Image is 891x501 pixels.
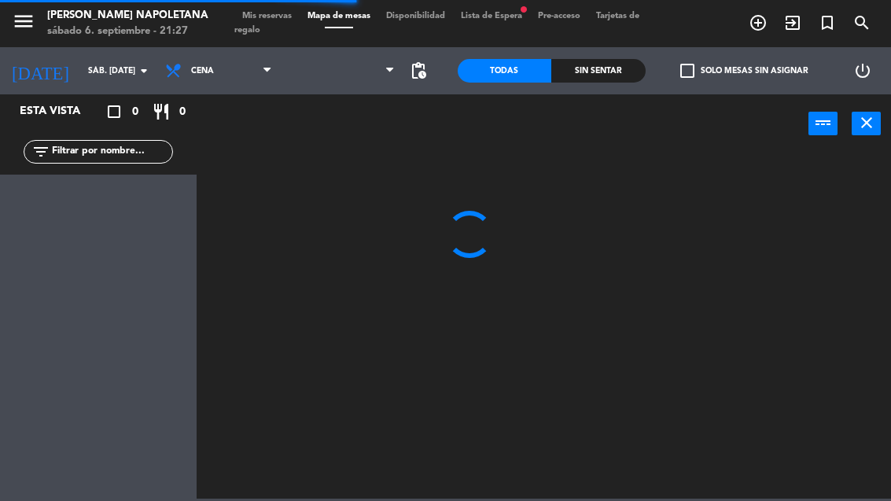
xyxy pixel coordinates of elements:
span: Pre-acceso [530,12,588,20]
div: Sin sentar [551,59,646,83]
div: [PERSON_NAME] Napoletana [47,8,208,24]
div: Esta vista [8,102,113,121]
span: Lista de Espera [453,12,530,20]
button: power_input [808,112,838,135]
button: close [852,112,881,135]
i: search [852,13,871,32]
span: Mapa de mesas [300,12,378,20]
span: WALK IN [775,9,810,36]
span: check_box_outline_blank [680,64,694,78]
span: 0 [132,103,138,121]
span: Disponibilidad [378,12,453,20]
i: restaurant [152,102,171,121]
span: Mis reservas [234,12,300,20]
i: power_settings_new [853,61,872,80]
i: arrow_drop_down [134,61,153,80]
div: Todas [458,59,552,83]
label: Solo mesas sin asignar [680,64,808,78]
button: menu [12,9,35,39]
i: add_circle_outline [749,13,768,32]
i: filter_list [31,142,50,161]
i: exit_to_app [783,13,802,32]
i: turned_in_not [818,13,837,32]
i: power_input [814,113,833,132]
input: Filtrar por nombre... [50,143,172,160]
span: BUSCAR [845,9,879,36]
span: Reserva especial [810,9,845,36]
span: 0 [179,103,186,121]
span: fiber_manual_record [519,5,528,14]
span: pending_actions [409,61,428,80]
span: RESERVAR MESA [741,9,775,36]
i: close [857,113,876,132]
i: menu [12,9,35,33]
i: crop_square [105,102,123,121]
div: sábado 6. septiembre - 21:27 [47,24,208,39]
